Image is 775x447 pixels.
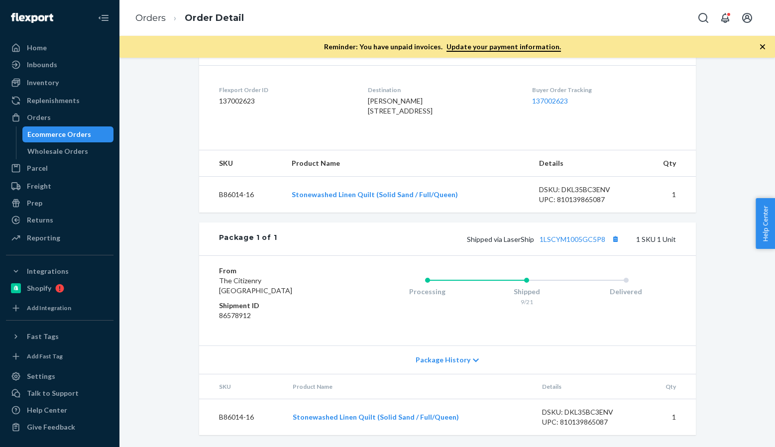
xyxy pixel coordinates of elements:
a: Replenishments [6,93,113,109]
div: Wholesale Orders [27,146,88,156]
a: Orders [6,110,113,125]
button: Give Feedback [6,419,113,435]
div: Add Fast Tag [27,352,63,360]
button: Close Navigation [94,8,113,28]
a: 1LSCYM1005GC5P8 [540,235,605,243]
a: Talk to Support [6,385,113,401]
ol: breadcrumbs [127,3,252,33]
div: Ecommerce Orders [27,129,91,139]
th: Details [531,150,641,177]
div: DSKU: DKL35BC3ENV [542,407,636,417]
div: 1 SKU 1 Unit [277,232,675,245]
a: Stonewashed Linen Quilt (Solid Sand / Full/Queen) [292,190,458,199]
td: 1 [640,177,695,213]
div: Orders [27,112,51,122]
a: 137002623 [532,97,568,105]
th: SKU [199,150,284,177]
a: Add Integration [6,300,113,316]
td: 1 [643,399,695,436]
a: Parcel [6,160,113,176]
th: Qty [643,374,695,399]
td: B86014-16 [199,399,285,436]
button: Integrations [6,263,113,279]
a: Returns [6,212,113,228]
div: Fast Tags [27,332,59,341]
div: Freight [27,181,51,191]
span: Package History [416,355,470,365]
button: Open account menu [737,8,757,28]
th: Qty [640,150,695,177]
td: B86014-16 [199,177,284,213]
th: Product Name [284,150,531,177]
div: Delivered [576,287,676,297]
a: Update your payment information. [446,42,561,52]
button: Fast Tags [6,329,113,344]
div: Prep [27,198,42,208]
dd: 137002623 [219,96,352,106]
div: DSKU: DKL35BC3ENV [539,185,633,195]
dt: From [219,266,338,276]
div: UPC: 810139865087 [539,195,633,205]
div: Replenishments [27,96,80,106]
a: Freight [6,178,113,194]
div: Inbounds [27,60,57,70]
div: Returns [27,215,53,225]
a: Home [6,40,113,56]
div: Talk to Support [27,388,79,398]
a: Order Detail [185,12,244,23]
a: Shopify [6,280,113,296]
div: Shipped [477,287,576,297]
div: UPC: 810139865087 [542,417,636,427]
div: Shopify [27,283,51,293]
div: Reporting [27,233,60,243]
span: The Citizenry [GEOGRAPHIC_DATA] [219,276,292,295]
button: Copy tracking number [609,232,622,245]
a: Help Center [6,402,113,418]
th: Product Name [285,374,534,399]
a: Reporting [6,230,113,246]
button: Open notifications [715,8,735,28]
div: Help Center [27,405,67,415]
div: Package 1 of 1 [219,232,277,245]
div: Settings [27,371,55,381]
a: Prep [6,195,113,211]
a: Wholesale Orders [22,143,114,159]
div: Integrations [27,266,69,276]
a: Stonewashed Linen Quilt (Solid Sand / Full/Queen) [293,413,459,421]
div: Parcel [27,163,48,173]
th: Details [534,374,644,399]
a: Settings [6,368,113,384]
div: Processing [378,287,477,297]
div: Inventory [27,78,59,88]
dt: Flexport Order ID [219,86,352,94]
img: Flexport logo [11,13,53,23]
button: Open Search Box [693,8,713,28]
th: SKU [199,374,285,399]
a: Ecommerce Orders [22,126,114,142]
a: Orders [135,12,166,23]
span: Shipped via LaserShip [467,235,622,243]
span: [PERSON_NAME] [STREET_ADDRESS] [368,97,433,115]
a: Inventory [6,75,113,91]
div: Home [27,43,47,53]
a: Inbounds [6,57,113,73]
dt: Buyer Order Tracking [532,86,675,94]
dt: Destination [368,86,516,94]
div: 9/21 [477,298,576,306]
p: Reminder: You have unpaid invoices. [324,42,561,52]
button: Help Center [756,198,775,249]
div: Give Feedback [27,422,75,432]
a: Add Fast Tag [6,348,113,364]
dt: Shipment ID [219,301,338,311]
div: Add Integration [27,304,71,312]
dd: 86578912 [219,311,338,321]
